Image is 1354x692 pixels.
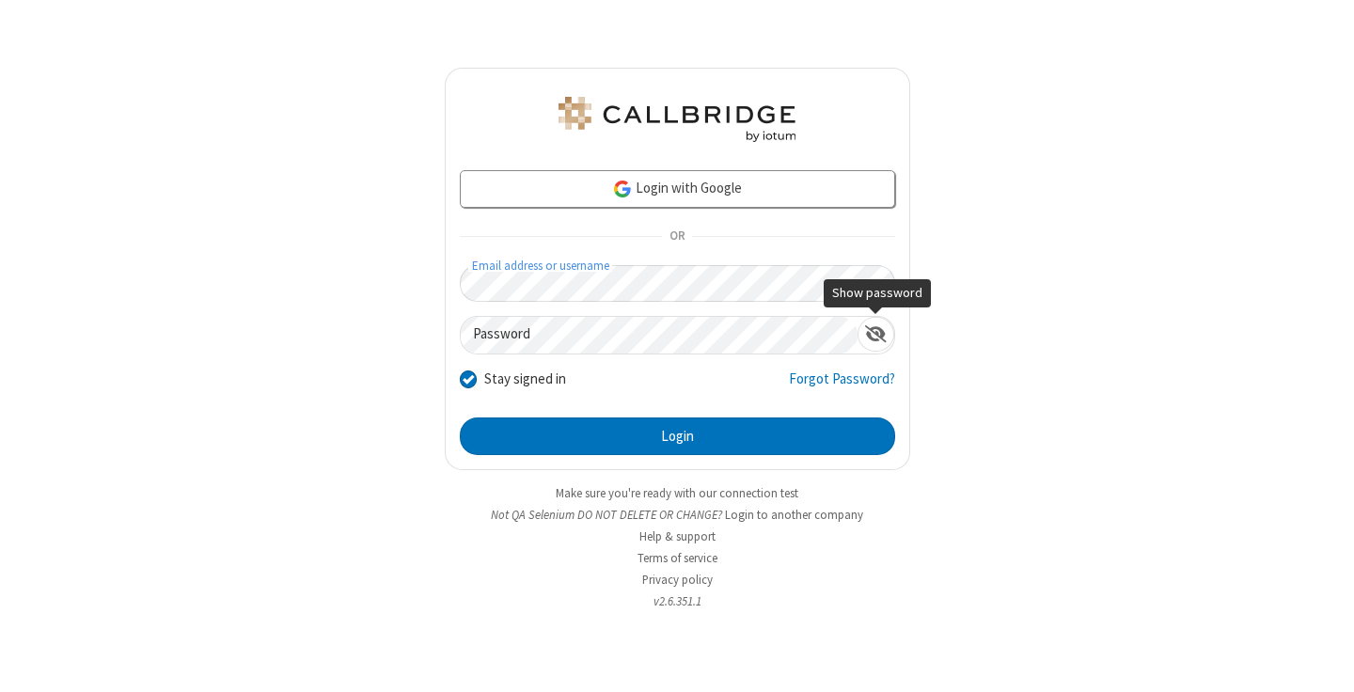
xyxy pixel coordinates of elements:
div: Show password [858,317,894,352]
button: Login to another company [725,506,863,524]
button: Login [460,417,895,455]
span: OR [662,224,692,250]
input: Password [461,317,858,354]
input: Email address or username [460,265,895,302]
li: v2.6.351.1 [445,592,910,610]
label: Stay signed in [484,369,566,390]
a: Help & support [639,528,716,544]
a: Forgot Password? [789,369,895,404]
img: QA Selenium DO NOT DELETE OR CHANGE [555,97,799,142]
a: Make sure you're ready with our connection test [556,485,798,501]
li: Not QA Selenium DO NOT DELETE OR CHANGE? [445,506,910,524]
a: Terms of service [638,550,717,566]
a: Login with Google [460,170,895,208]
img: google-icon.png [612,179,633,199]
a: Privacy policy [642,572,713,588]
